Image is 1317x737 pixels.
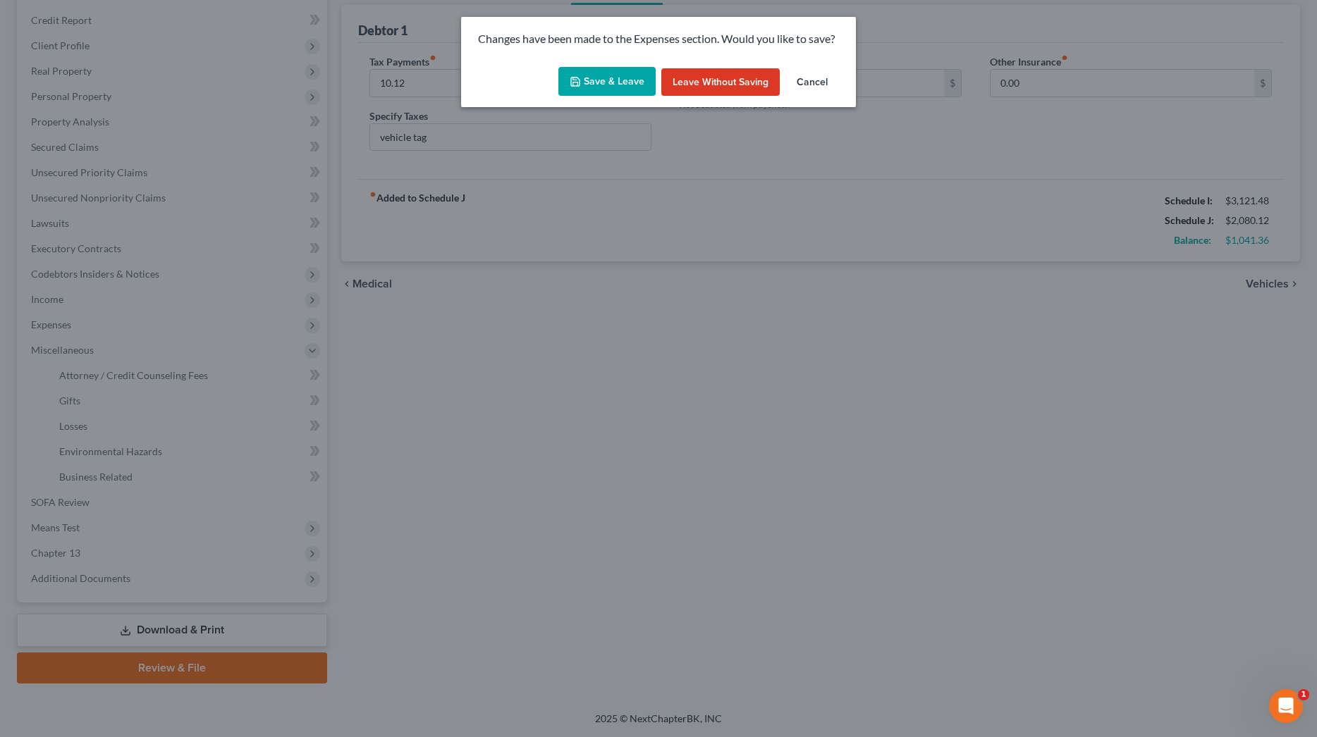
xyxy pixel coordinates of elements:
button: Leave without Saving [661,68,780,97]
button: Save & Leave [558,67,656,97]
p: Changes have been made to the Expenses section. Would you like to save? [478,31,839,47]
iframe: Intercom live chat [1269,689,1303,723]
span: 1 [1298,689,1309,700]
button: Cancel [785,68,839,97]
